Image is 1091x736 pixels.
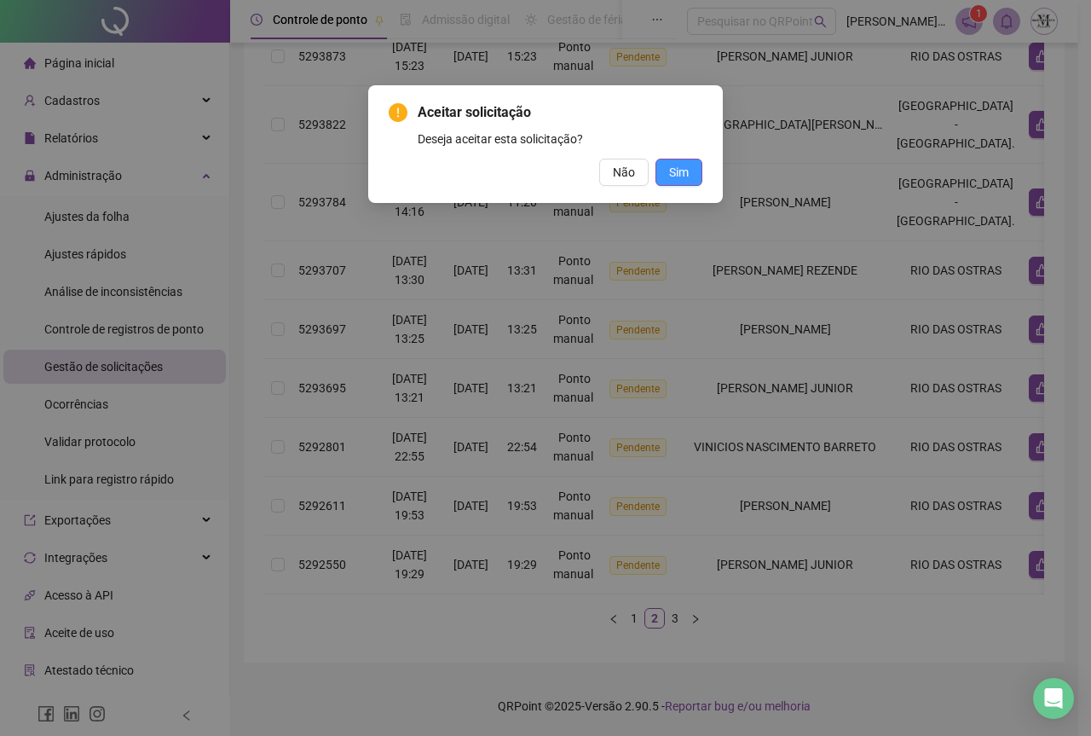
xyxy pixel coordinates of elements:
div: Open Intercom Messenger [1033,678,1074,719]
span: Sim [669,163,689,182]
span: Aceitar solicitação [418,102,702,123]
div: Deseja aceitar esta solicitação? [418,130,702,148]
span: exclamation-circle [389,103,407,122]
button: Não [599,159,649,186]
button: Sim [655,159,702,186]
span: Não [613,163,635,182]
